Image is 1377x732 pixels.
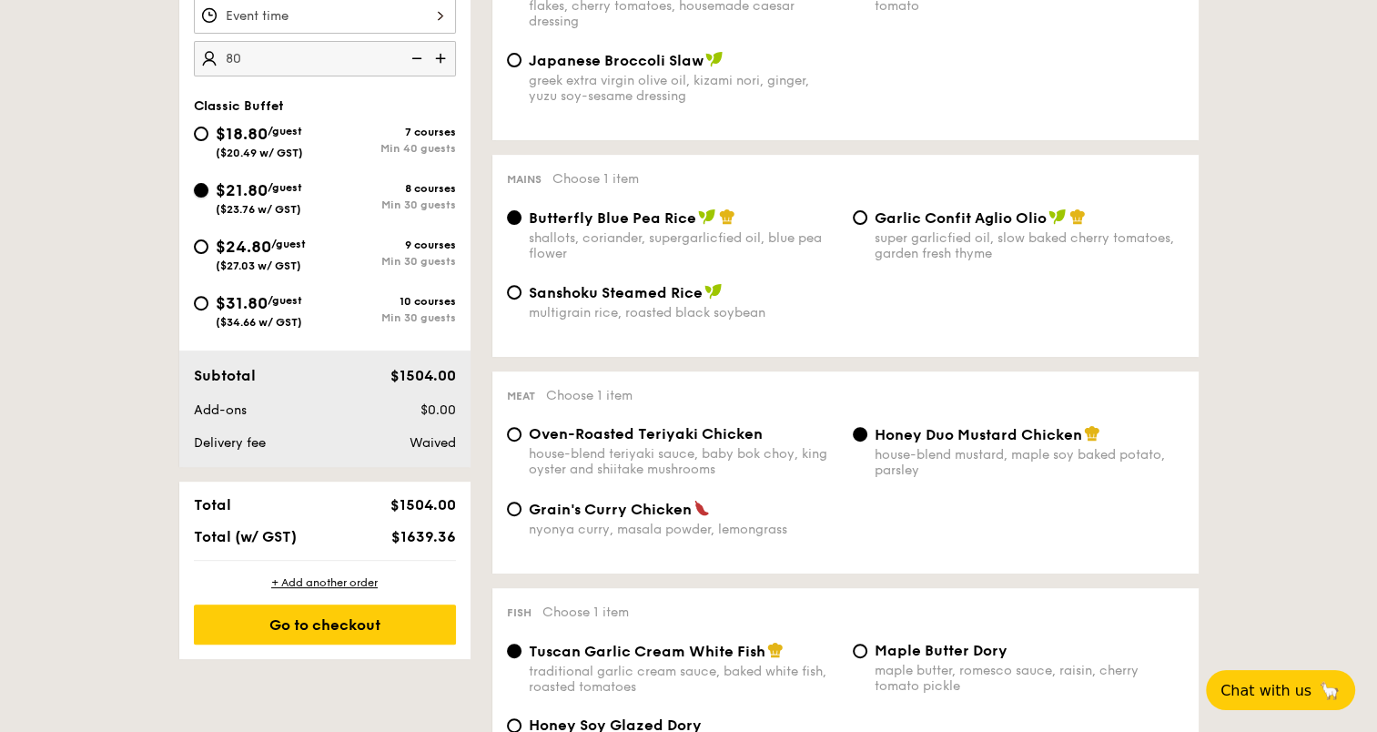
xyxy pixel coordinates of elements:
span: $1639.36 [390,528,455,545]
div: Min 40 guests [325,142,456,155]
div: Min 30 guests [325,198,456,211]
span: Japanese Broccoli Slaw [529,52,704,69]
img: icon-reduce.1d2dbef1.svg [401,41,429,76]
span: Oven-Roasted Teriyaki Chicken [529,425,763,442]
input: $24.80/guest($27.03 w/ GST)9 coursesMin 30 guests [194,239,208,254]
span: ($27.03 w/ GST) [216,259,301,272]
span: $31.80 [216,293,268,313]
img: icon-add.58712e84.svg [429,41,456,76]
span: $0.00 [420,402,455,418]
span: $24.80 [216,237,271,257]
span: Butterfly Blue Pea Rice [529,209,696,227]
img: icon-chef-hat.a58ddaea.svg [767,642,784,658]
img: icon-vegan.f8ff3823.svg [704,283,723,300]
input: $18.80/guest($20.49 w/ GST)7 coursesMin 40 guests [194,127,208,141]
span: Choose 1 item [542,605,629,620]
span: Garlic Confit Aglio Olio [875,209,1047,227]
div: 10 courses [325,295,456,308]
span: Fish [507,606,532,619]
span: Tuscan Garlic Cream White Fish [529,643,765,660]
img: icon-vegan.f8ff3823.svg [1048,208,1067,225]
input: Japanese Broccoli Slawgreek extra virgin olive oil, kizami nori, ginger, yuzu soy-sesame dressing [507,53,521,67]
input: Number of guests [194,41,456,76]
span: Add-ons [194,402,247,418]
span: Waived [409,435,455,451]
span: Delivery fee [194,435,266,451]
span: Grain's Curry Chicken [529,501,692,518]
span: Chat with us [1220,682,1311,699]
span: $21.80 [216,180,268,200]
input: Butterfly Blue Pea Riceshallots, coriander, supergarlicfied oil, blue pea flower [507,210,521,225]
div: house-blend teriyaki sauce, baby bok choy, king oyster and shiitake mushrooms [529,446,838,477]
input: Sanshoku Steamed Ricemultigrain rice, roasted black soybean [507,285,521,300]
span: Choose 1 item [546,388,633,403]
span: $1504.00 [390,367,455,384]
img: icon-chef-hat.a58ddaea.svg [1084,425,1100,442]
img: icon-chef-hat.a58ddaea.svg [1069,208,1086,225]
img: icon-vegan.f8ff3823.svg [705,51,724,67]
span: Classic Buffet [194,98,284,114]
div: 8 courses [325,182,456,195]
span: 🦙 [1319,680,1341,701]
span: ($34.66 w/ GST) [216,316,302,329]
input: Maple Butter Dorymaple butter, romesco sauce, raisin, cherry tomato pickle [853,644,867,658]
input: Tuscan Garlic Cream White Fishtraditional garlic cream sauce, baked white fish, roasted tomatoes [507,644,521,658]
div: 7 courses [325,126,456,138]
span: Choose 1 item [552,171,639,187]
img: icon-vegan.f8ff3823.svg [698,208,716,225]
span: Meat [507,390,535,402]
div: super garlicfied oil, slow baked cherry tomatoes, garden fresh thyme [875,230,1184,261]
span: Maple Butter Dory [875,642,1007,659]
div: + Add another order [194,575,456,590]
input: Oven-Roasted Teriyaki Chickenhouse-blend teriyaki sauce, baby bok choy, king oyster and shiitake ... [507,427,521,442]
span: Honey Duo Mustard Chicken [875,426,1082,443]
div: 9 courses [325,239,456,251]
div: Min 30 guests [325,311,456,324]
div: Min 30 guests [325,255,456,268]
span: /guest [268,294,302,307]
div: maple butter, romesco sauce, raisin, cherry tomato pickle [875,663,1184,694]
span: $1504.00 [390,496,455,513]
div: house-blend mustard, maple soy baked potato, parsley [875,447,1184,478]
span: Subtotal [194,367,256,384]
span: /guest [271,238,306,250]
div: Go to checkout [194,605,456,645]
div: nyonya curry, masala powder, lemongrass [529,522,838,537]
input: Garlic Confit Aglio Oliosuper garlicfied oil, slow baked cherry tomatoes, garden fresh thyme [853,210,867,225]
input: $31.80/guest($34.66 w/ GST)10 coursesMin 30 guests [194,296,208,310]
img: icon-spicy.37a8142b.svg [694,500,710,516]
span: Total (w/ GST) [194,528,297,545]
span: Total [194,496,231,513]
div: traditional garlic cream sauce, baked white fish, roasted tomatoes [529,664,838,695]
div: greek extra virgin olive oil, kizami nori, ginger, yuzu soy-sesame dressing [529,73,838,104]
input: Honey Duo Mustard Chickenhouse-blend mustard, maple soy baked potato, parsley [853,427,867,442]
span: ($23.76 w/ GST) [216,203,301,216]
img: icon-chef-hat.a58ddaea.svg [719,208,735,225]
span: Mains [507,173,542,186]
input: Grain's Curry Chickennyonya curry, masala powder, lemongrass [507,502,521,516]
span: $18.80 [216,124,268,144]
input: $21.80/guest($23.76 w/ GST)8 coursesMin 30 guests [194,183,208,198]
span: ($20.49 w/ GST) [216,147,303,159]
button: Chat with us🦙 [1206,670,1355,710]
div: shallots, coriander, supergarlicfied oil, blue pea flower [529,230,838,261]
span: Sanshoku Steamed Rice [529,284,703,301]
div: multigrain rice, roasted black soybean [529,305,838,320]
span: /guest [268,125,302,137]
span: /guest [268,181,302,194]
